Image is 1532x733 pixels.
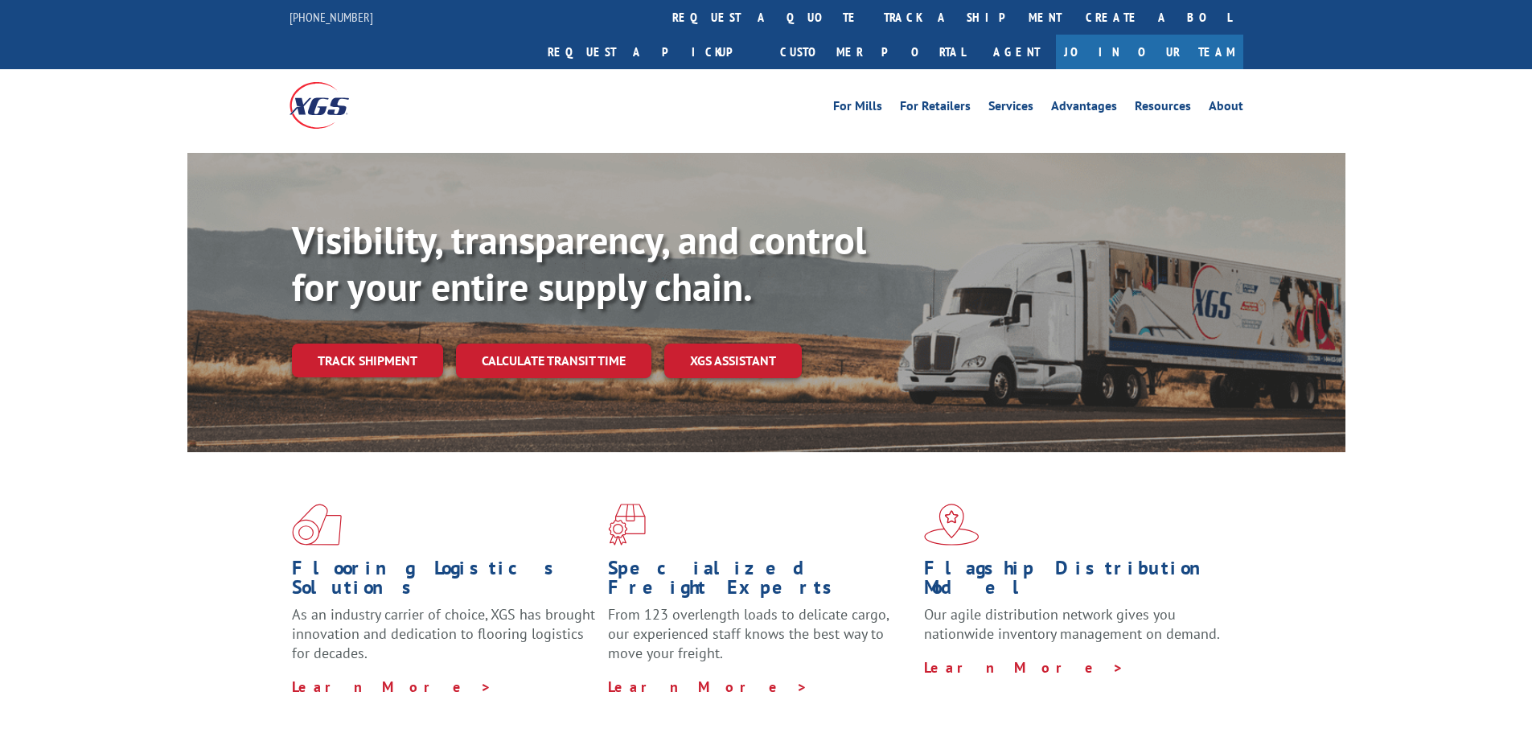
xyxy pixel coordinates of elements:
a: Learn More > [608,677,808,696]
a: Calculate transit time [456,344,651,378]
h1: Flagship Distribution Model [924,558,1228,605]
a: For Retailers [900,100,971,117]
span: As an industry carrier of choice, XGS has brought innovation and dedication to flooring logistics... [292,605,595,662]
a: Customer Portal [768,35,977,69]
span: Our agile distribution network gives you nationwide inventory management on demand. [924,605,1220,643]
a: Join Our Team [1056,35,1243,69]
a: Agent [977,35,1056,69]
a: Advantages [1051,100,1117,117]
a: About [1209,100,1243,117]
img: xgs-icon-total-supply-chain-intelligence-red [292,504,342,546]
a: Resources [1135,100,1191,117]
a: Services [988,100,1033,117]
a: XGS ASSISTANT [664,344,802,378]
img: xgs-icon-flagship-distribution-model-red [924,504,980,546]
a: For Mills [833,100,882,117]
p: From 123 overlength loads to delicate cargo, our experienced staff knows the best way to move you... [608,605,912,677]
b: Visibility, transparency, and control for your entire supply chain. [292,215,866,311]
h1: Specialized Freight Experts [608,558,912,605]
a: Learn More > [924,658,1124,677]
a: Track shipment [292,344,443,377]
a: Request a pickup [536,35,768,69]
a: [PHONE_NUMBER] [290,9,373,25]
img: xgs-icon-focused-on-flooring-red [608,504,646,546]
h1: Flooring Logistics Solutions [292,558,596,605]
a: Learn More > [292,677,492,696]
